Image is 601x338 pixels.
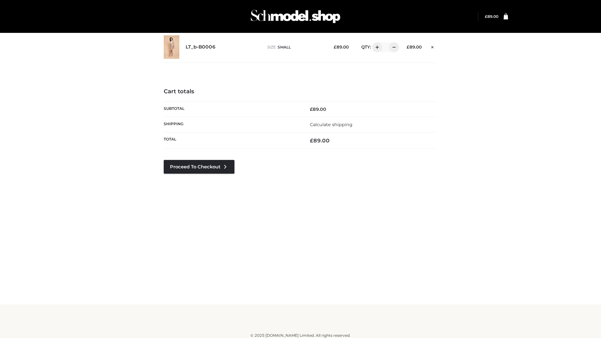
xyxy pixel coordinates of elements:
p: size : [267,44,324,50]
a: Calculate shipping [310,122,352,127]
span: £ [334,44,336,49]
a: Proceed to Checkout [164,160,234,174]
a: Remove this item [428,42,437,50]
h4: Cart totals [164,88,437,95]
span: £ [310,106,313,112]
span: SMALL [278,45,291,49]
bdi: 89.00 [407,44,422,49]
div: QTY: [355,42,397,52]
th: Shipping [164,117,300,132]
a: £89.00 [485,14,498,19]
span: £ [485,14,487,19]
span: £ [310,137,313,144]
span: £ [407,44,409,49]
a: LT_b-B0006 [186,44,216,50]
img: Schmodel Admin 964 [249,4,342,29]
th: Total [164,132,300,149]
bdi: 89.00 [310,106,326,112]
bdi: 89.00 [485,14,498,19]
th: Subtotal [164,101,300,117]
bdi: 89.00 [334,44,349,49]
bdi: 89.00 [310,137,330,144]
